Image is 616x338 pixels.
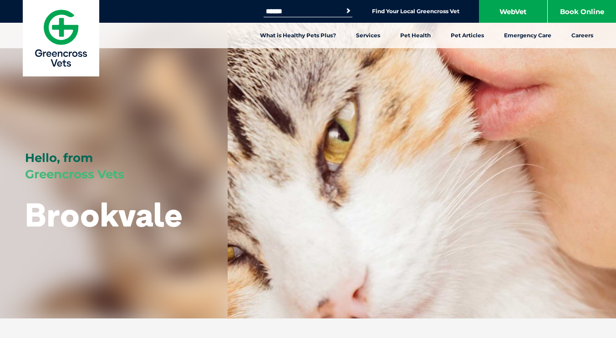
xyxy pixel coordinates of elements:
[25,197,183,232] h1: Brookvale
[346,23,390,48] a: Services
[390,23,441,48] a: Pet Health
[25,151,93,165] span: Hello, from
[250,23,346,48] a: What is Healthy Pets Plus?
[494,23,561,48] a: Emergency Care
[372,8,459,15] a: Find Your Local Greencross Vet
[344,6,353,15] button: Search
[25,167,124,182] span: Greencross Vets
[441,23,494,48] a: Pet Articles
[561,23,603,48] a: Careers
